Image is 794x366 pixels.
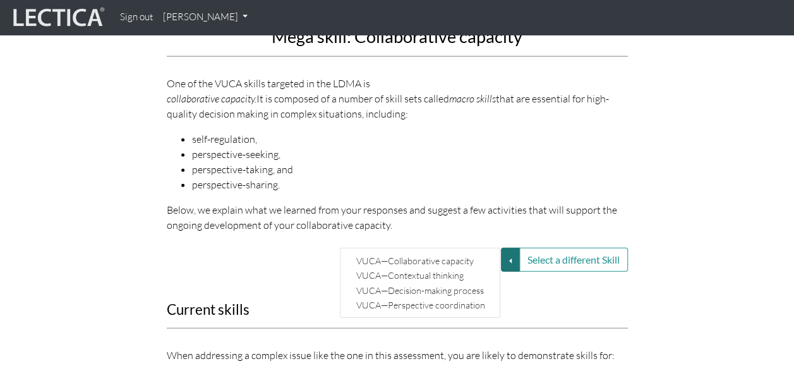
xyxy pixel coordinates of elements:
p: When addressing a complex issue like the one in this assessment, you are likely to demonstrate sk... [167,348,628,363]
img: lecticalive [10,6,105,30]
a: [PERSON_NAME] [158,5,253,30]
a: Sign out [115,5,158,30]
a: VUCA—Collaborative capacity [353,253,488,268]
em: macro skills [449,92,496,105]
h3: Current skills [167,302,628,318]
a: VUCA—Perspective coordination [353,298,488,312]
p: Below, we explain what we learned from your responses and suggest a few activities that will supp... [167,202,628,233]
li: perspective-seeking, [192,147,628,162]
a: VUCA—Contextual thinking [353,268,488,283]
div: It is composed of a number of skill sets called that are essential for high-quality decision maki... [167,91,628,121]
em: collaborative capacity. [167,92,256,105]
li: perspective-sharing. [192,177,628,192]
li: perspective-taking, and [192,162,628,177]
p: One of the VUCA skills targeted in the LDMA is [167,76,628,121]
li: self-regulation, [192,131,628,147]
button: Select a different Skill [519,248,628,272]
a: VUCA—Decision-making process [353,283,488,298]
h2: Mega skill: Collaborative capacity [167,27,628,46]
